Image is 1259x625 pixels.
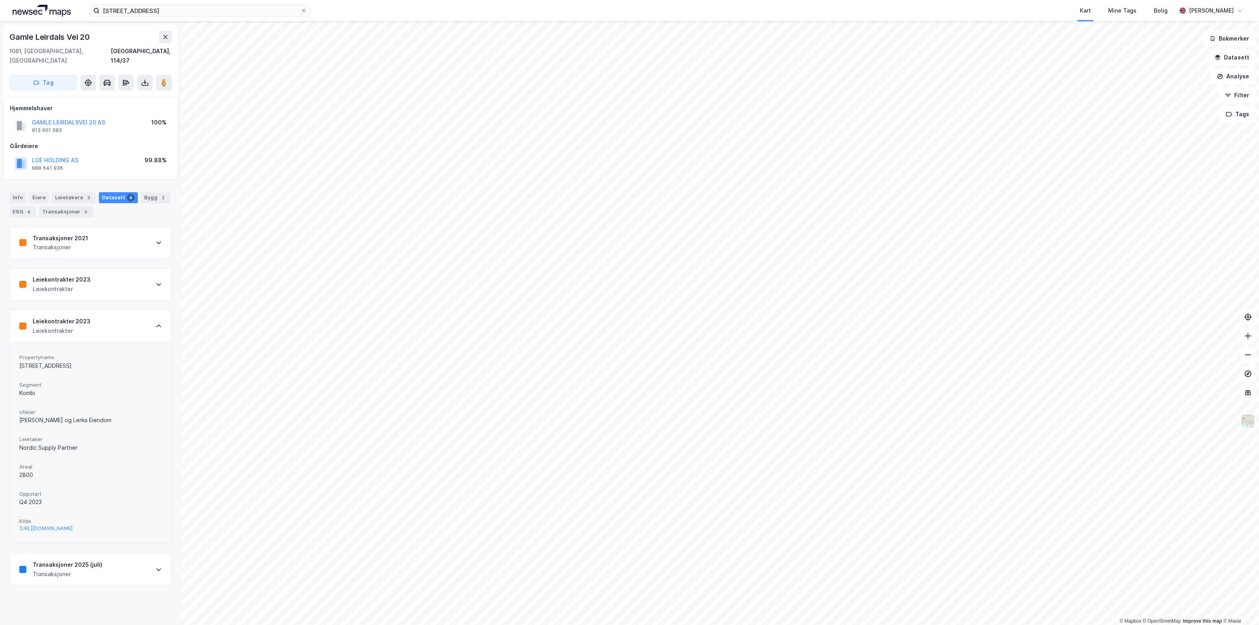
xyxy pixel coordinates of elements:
div: 1081, [GEOGRAPHIC_DATA], [GEOGRAPHIC_DATA] [9,46,111,65]
div: 913 001 583 [32,127,62,134]
span: Leietaker [19,436,162,443]
a: OpenStreetMap [1143,618,1181,624]
span: Segment [19,382,162,388]
div: Datasett [99,192,138,203]
div: Leietakere [52,192,96,203]
a: Mapbox [1120,618,1141,624]
button: Analyse [1210,69,1256,84]
button: Datasett [1208,50,1256,65]
div: [STREET_ADDRESS] [19,361,162,371]
div: 100% [151,118,167,127]
div: 99.88% [145,156,167,165]
div: Eiere [29,192,49,203]
div: Q4 2023 [19,497,162,507]
span: Utleier [19,409,162,415]
div: 2800 [19,470,162,480]
button: [URL][DOMAIN_NAME] [19,525,72,532]
span: Areal [19,464,162,470]
div: ESG [9,206,36,217]
div: [PERSON_NAME] [1189,6,1234,15]
div: 4 [25,208,33,216]
div: 3 [85,194,93,202]
div: [GEOGRAPHIC_DATA], 114/37 [111,46,172,65]
div: 4 [127,194,135,202]
span: Oppstart [19,491,162,497]
div: Transaksjoner 2025 (juli) [33,560,102,569]
div: Bygg [141,192,170,203]
div: Gårdeiere [10,141,171,151]
img: Z [1240,414,1255,428]
div: Transaksjoner [33,243,88,252]
div: Leiekontrakter 2023 [33,275,91,284]
div: Nordic Supply Partner [19,443,162,453]
div: Leiekontrakter [33,284,91,294]
div: [PERSON_NAME] og Lerka Eiendom [19,415,162,425]
div: 988 641 936 [32,165,63,171]
button: Tag [9,75,77,91]
div: Kombi [19,388,162,398]
div: Leiekontrakter 2023 [33,317,91,326]
button: Filter [1218,87,1256,103]
div: Transaksjoner 2021 [33,234,88,243]
div: Bolig [1154,6,1168,15]
div: 2 [159,194,167,202]
div: Transaksjoner [39,206,93,217]
div: Info [9,192,26,203]
span: Propertyname [19,354,162,361]
div: Leiekontrakter [33,326,91,336]
iframe: Chat Widget [1220,587,1259,625]
div: Mine Tags [1108,6,1137,15]
span: Kilde [19,518,162,525]
div: Gamle Leirdals Vei 20 [9,31,91,43]
button: Tags [1219,106,1256,122]
div: Hjemmelshaver [10,104,171,113]
div: Kart [1080,6,1091,15]
a: Improve this map [1183,618,1222,624]
input: Søk på adresse, matrikkel, gårdeiere, leietakere eller personer [100,5,300,17]
button: Bokmerker [1203,31,1256,46]
div: Transaksjoner [33,569,102,579]
div: 5 [82,208,90,216]
img: logo.a4113a55bc3d86da70a041830d287a7e.svg [13,5,71,17]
